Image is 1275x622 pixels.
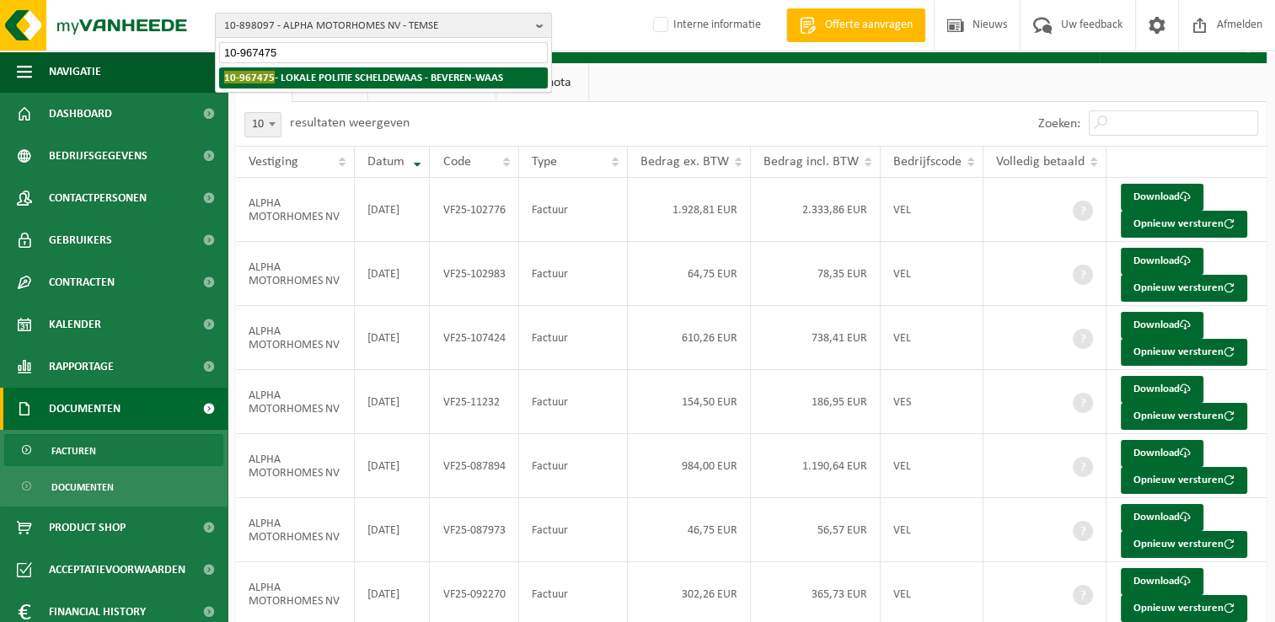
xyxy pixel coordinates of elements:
[628,370,751,434] td: 154,50 EUR
[1121,339,1247,366] button: Opnieuw versturen
[249,155,298,169] span: Vestiging
[430,178,518,242] td: VF25-102776
[628,434,751,498] td: 984,00 EUR
[751,498,881,562] td: 56,57 EUR
[236,370,355,434] td: ALPHA MOTORHOMES NV
[881,306,983,370] td: VEL
[236,306,355,370] td: ALPHA MOTORHOMES NV
[49,93,112,135] span: Dashboard
[519,242,628,306] td: Factuur
[355,178,430,242] td: [DATE]
[49,135,147,177] span: Bedrijfsgegevens
[1038,117,1080,131] label: Zoeken:
[236,498,355,562] td: ALPHA MOTORHOMES NV
[751,370,881,434] td: 186,95 EUR
[1121,531,1247,558] button: Opnieuw versturen
[49,549,185,591] span: Acceptatievoorwaarden
[751,306,881,370] td: 738,41 EUR
[355,498,430,562] td: [DATE]
[1121,211,1247,238] button: Opnieuw versturen
[49,177,147,219] span: Contactpersonen
[1121,467,1247,494] button: Opnieuw versturen
[532,155,557,169] span: Type
[893,155,962,169] span: Bedrijfscode
[219,42,548,63] input: Zoeken naar gekoppelde vestigingen
[49,388,121,430] span: Documenten
[355,242,430,306] td: [DATE]
[355,434,430,498] td: [DATE]
[430,242,518,306] td: VF25-102983
[245,113,281,137] span: 10
[1121,312,1203,339] a: Download
[430,370,518,434] td: VF25-11232
[996,155,1085,169] span: Volledig betaald
[215,13,552,38] button: 10-898097 - ALPHA MOTORHOMES NV - TEMSE
[51,471,114,503] span: Documenten
[244,112,281,137] span: 10
[49,219,112,261] span: Gebruikers
[236,242,355,306] td: ALPHA MOTORHOMES NV
[881,370,983,434] td: VES
[751,242,881,306] td: 78,35 EUR
[49,303,101,346] span: Kalender
[430,306,518,370] td: VF25-107424
[49,346,114,388] span: Rapportage
[224,71,503,83] strong: - LOKALE POLITIE SCHELDEWAAS - BEVEREN-WAAS
[236,434,355,498] td: ALPHA MOTORHOMES NV
[519,370,628,434] td: Factuur
[628,178,751,242] td: 1.928,81 EUR
[224,13,529,39] span: 10-898097 - ALPHA MOTORHOMES NV - TEMSE
[640,155,729,169] span: Bedrag ex. BTW
[628,306,751,370] td: 610,26 EUR
[355,370,430,434] td: [DATE]
[236,178,355,242] td: ALPHA MOTORHOMES NV
[650,13,761,38] label: Interne informatie
[367,155,404,169] span: Datum
[1121,403,1247,430] button: Opnieuw versturen
[519,306,628,370] td: Factuur
[1121,248,1203,275] a: Download
[1121,275,1247,302] button: Opnieuw versturen
[821,17,917,34] span: Offerte aanvragen
[355,306,430,370] td: [DATE]
[519,434,628,498] td: Factuur
[290,116,410,130] label: resultaten weergeven
[881,178,983,242] td: VEL
[751,178,881,242] td: 2.333,86 EUR
[430,434,518,498] td: VF25-087894
[519,498,628,562] td: Factuur
[881,434,983,498] td: VEL
[786,8,925,42] a: Offerte aanvragen
[442,155,470,169] span: Code
[49,507,126,549] span: Product Shop
[1121,568,1203,595] a: Download
[628,242,751,306] td: 64,75 EUR
[4,470,223,502] a: Documenten
[4,434,223,466] a: Facturen
[1121,504,1203,531] a: Download
[49,261,115,303] span: Contracten
[763,155,859,169] span: Bedrag incl. BTW
[881,242,983,306] td: VEL
[519,178,628,242] td: Factuur
[430,498,518,562] td: VF25-087973
[751,434,881,498] td: 1.190,64 EUR
[49,51,101,93] span: Navigatie
[1121,595,1247,622] button: Opnieuw versturen
[1121,440,1203,467] a: Download
[1121,376,1203,403] a: Download
[628,498,751,562] td: 46,75 EUR
[1121,184,1203,211] a: Download
[224,71,275,83] span: 10-967475
[51,435,96,467] span: Facturen
[881,498,983,562] td: VEL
